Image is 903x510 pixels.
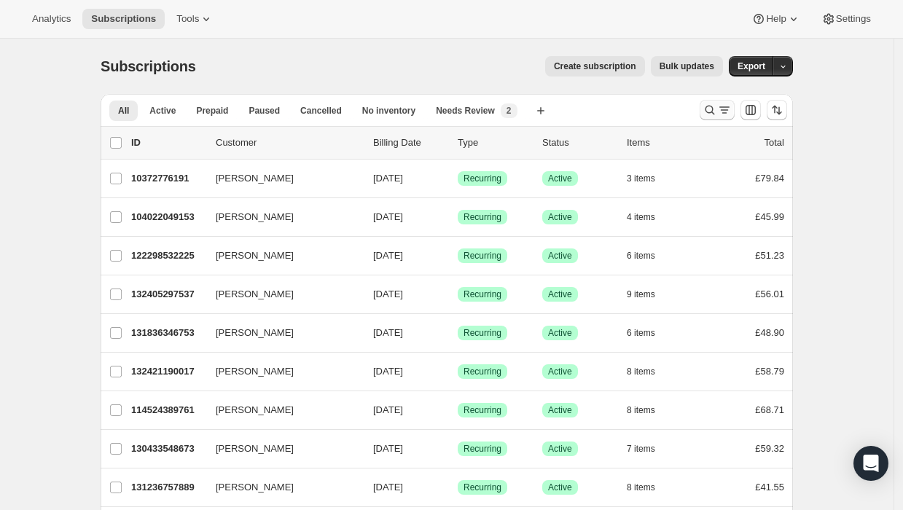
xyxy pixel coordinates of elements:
button: Export [729,56,774,76]
span: 6 items [627,327,655,339]
span: All [118,105,129,117]
span: Active [548,211,572,223]
span: Tools [176,13,199,25]
p: 10372776191 [131,171,204,186]
span: £48.90 [755,327,784,338]
span: £68.71 [755,404,784,415]
span: Export [738,60,765,72]
span: 8 items [627,404,655,416]
span: Active [548,250,572,262]
span: Active [548,173,572,184]
p: 131836346753 [131,326,204,340]
span: Active [548,482,572,493]
button: [PERSON_NAME] [207,437,353,460]
button: Tools [168,9,222,29]
div: Open Intercom Messenger [853,446,888,481]
span: Subscriptions [91,13,156,25]
button: Search and filter results [700,100,735,120]
button: Subscriptions [82,9,165,29]
span: £79.84 [755,173,784,184]
span: [DATE] [373,250,403,261]
p: 114524389761 [131,403,204,417]
div: 132405297537[PERSON_NAME][DATE]SuccessRecurringSuccessActive9 items£56.01 [131,284,784,305]
button: [PERSON_NAME] [207,244,353,267]
span: £58.79 [755,366,784,377]
button: 8 items [627,361,671,382]
span: Subscriptions [101,58,196,74]
span: [DATE] [373,173,403,184]
button: 6 items [627,246,671,266]
span: [PERSON_NAME] [216,248,294,263]
span: Recurring [464,250,501,262]
button: 9 items [627,284,671,305]
span: Settings [836,13,871,25]
span: [PERSON_NAME] [216,480,294,495]
span: Cancelled [300,105,342,117]
button: 8 items [627,400,671,420]
span: Paused [249,105,280,117]
span: [DATE] [373,482,403,493]
span: £41.55 [755,482,784,493]
button: Analytics [23,9,79,29]
span: Create subscription [554,60,636,72]
span: Active [548,289,572,300]
span: Recurring [464,404,501,416]
p: 131236757889 [131,480,204,495]
button: Sort the results [767,100,787,120]
span: Active [149,105,176,117]
span: 7 items [627,443,655,455]
p: Customer [216,136,361,150]
span: [PERSON_NAME] [216,210,294,224]
button: 8 items [627,477,671,498]
span: [DATE] [373,327,403,338]
span: Recurring [464,366,501,377]
span: £59.32 [755,443,784,454]
span: 2 [507,105,512,117]
p: 122298532225 [131,248,204,263]
span: [PERSON_NAME] [216,442,294,456]
span: Active [548,404,572,416]
p: Total [765,136,784,150]
div: 114524389761[PERSON_NAME][DATE]SuccessRecurringSuccessActive8 items£68.71 [131,400,784,420]
span: Active [548,327,572,339]
div: 131236757889[PERSON_NAME][DATE]SuccessRecurringSuccessActive8 items£41.55 [131,477,784,498]
button: Create new view [529,101,552,121]
button: 4 items [627,207,671,227]
button: [PERSON_NAME] [207,167,353,190]
p: 132405297537 [131,287,204,302]
div: Type [458,136,531,150]
button: 3 items [627,168,671,189]
span: Needs Review [436,105,495,117]
button: Help [743,9,809,29]
div: 130433548673[PERSON_NAME][DATE]SuccessRecurringSuccessActive7 items£59.32 [131,439,784,459]
span: [DATE] [373,211,403,222]
span: Bulk updates [660,60,714,72]
div: 104022049153[PERSON_NAME][DATE]SuccessRecurringSuccessActive4 items£45.99 [131,207,784,227]
div: IDCustomerBilling DateTypeStatusItemsTotal [131,136,784,150]
span: £51.23 [755,250,784,261]
button: Bulk updates [651,56,723,76]
button: [PERSON_NAME] [207,205,353,229]
div: 10372776191[PERSON_NAME][DATE]SuccessRecurringSuccessActive3 items£79.84 [131,168,784,189]
span: Recurring [464,289,501,300]
div: 122298532225[PERSON_NAME][DATE]SuccessRecurringSuccessActive6 items£51.23 [131,246,784,266]
span: Recurring [464,443,501,455]
button: [PERSON_NAME] [207,360,353,383]
span: 9 items [627,289,655,300]
span: [DATE] [373,404,403,415]
div: 132421190017[PERSON_NAME][DATE]SuccessRecurringSuccessActive8 items£58.79 [131,361,784,382]
span: Prepaid [196,105,228,117]
button: [PERSON_NAME] [207,399,353,422]
span: £45.99 [755,211,784,222]
button: Customize table column order and visibility [740,100,761,120]
span: [PERSON_NAME] [216,403,294,417]
button: Settings [813,9,880,29]
span: 3 items [627,173,655,184]
div: 131836346753[PERSON_NAME][DATE]SuccessRecurringSuccessActive6 items£48.90 [131,323,784,343]
span: Recurring [464,482,501,493]
span: [DATE] [373,289,403,299]
span: 4 items [627,211,655,223]
p: 104022049153 [131,210,204,224]
p: Billing Date [373,136,446,150]
button: Create subscription [545,56,645,76]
